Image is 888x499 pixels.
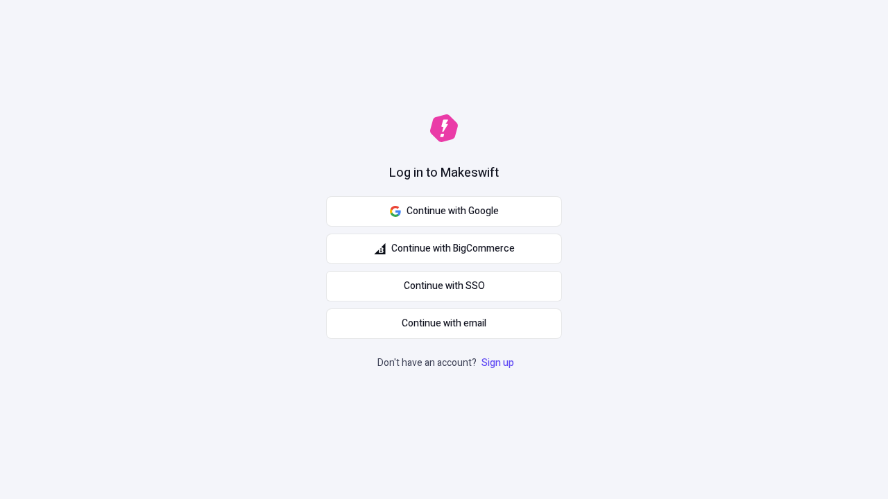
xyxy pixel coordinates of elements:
span: Continue with Google [407,204,499,219]
button: Continue with BigCommerce [326,234,562,264]
h1: Log in to Makeswift [389,164,499,182]
button: Continue with email [326,308,562,339]
span: Continue with BigCommerce [391,241,515,256]
a: Continue with SSO [326,271,562,301]
span: Continue with email [402,316,486,331]
p: Don't have an account? [377,356,517,371]
button: Continue with Google [326,196,562,227]
a: Sign up [479,356,517,370]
